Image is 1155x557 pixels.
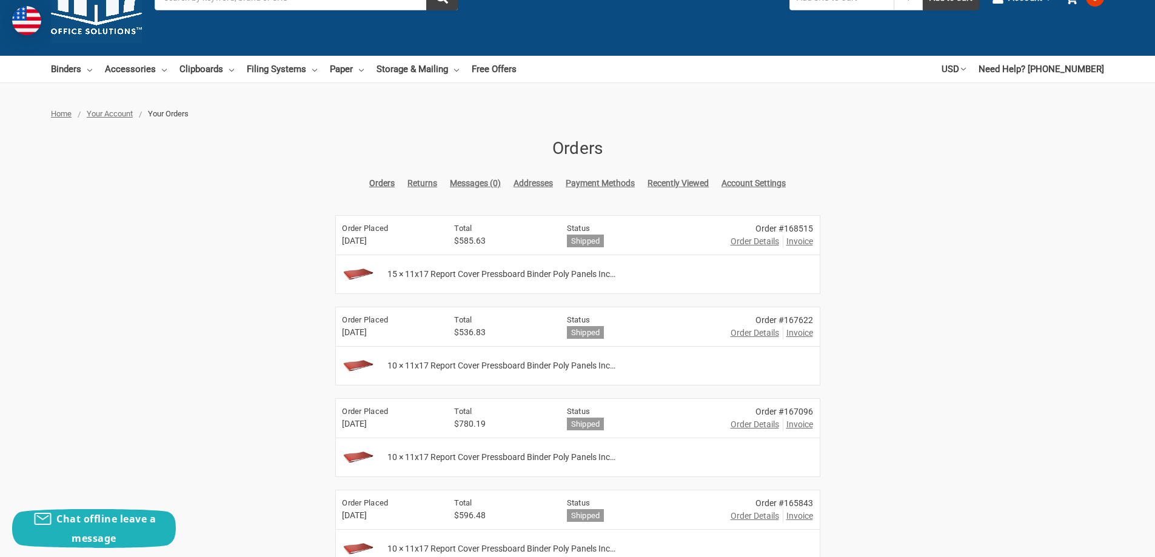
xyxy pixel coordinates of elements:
div: Order #165843 [731,497,813,510]
span: Your Orders [148,109,189,118]
a: Your Account [87,109,133,118]
span: Invoice [786,327,813,339]
a: Orders [369,177,395,190]
span: $596.48 [454,509,547,522]
a: Storage & Mailing [377,56,459,82]
h6: Order Placed [342,405,435,418]
a: Order Details [731,327,779,339]
a: USD [942,56,966,82]
a: Messages (0) [450,177,501,190]
span: Invoice [786,235,813,248]
a: Addresses [514,177,553,190]
img: 11x17 Report Cover Pressboard Binder Poly Panels Includes Fold-over Metal Fasteners Red Package of 6 [338,259,378,290]
a: Binders [51,56,92,82]
span: $585.63 [454,235,547,247]
a: Accessories [105,56,167,82]
h6: Total [454,497,547,509]
a: Paper [330,56,364,82]
a: Returns [407,177,437,190]
h6: Status [567,497,711,509]
span: $536.83 [454,326,547,339]
a: Clipboards [179,56,234,82]
img: 11x17 Report Cover Pressboard Binder Poly Panels Includes Fold-over Metal Fasteners Red Package of 6 [338,442,378,473]
h6: Total [454,222,547,235]
a: Order Details [731,510,779,522]
h6: Shipped [567,326,604,339]
a: Recently Viewed [648,177,709,190]
span: [DATE] [342,235,435,247]
h6: Order Placed [342,497,435,509]
a: Account Settings [721,177,786,190]
h6: Shipped [567,418,604,430]
span: 10 × 11x17 Report Cover Pressboard Binder Poly Panels Inc… [387,542,615,555]
img: 11x17 Report Cover Pressboard Binder Poly Panels Includes Fold-over Metal Fasteners Red Package of 6 [338,351,378,381]
div: Order #167096 [731,405,813,418]
button: Chat offline leave a message [12,509,176,548]
span: 10 × 11x17 Report Cover Pressboard Binder Poly Panels Inc… [387,359,615,372]
span: $780.19 [454,418,547,430]
span: 10 × 11x17 Report Cover Pressboard Binder Poly Panels Inc… [387,451,615,464]
a: Filing Systems [247,56,317,82]
a: Free Offers [472,56,517,82]
h6: Shipped [567,235,604,247]
img: duty and tax information for United States [12,6,41,35]
div: Order #168515 [731,222,813,235]
a: Need Help? [PHONE_NUMBER] [979,56,1104,82]
span: Chat offline leave a message [56,512,156,545]
h6: Status [567,314,711,326]
a: Payment Methods [566,177,635,190]
a: Home [51,109,72,118]
h6: Total [454,405,547,418]
h6: Order Placed [342,314,435,326]
a: Order Details [731,418,779,431]
h6: Total [454,314,547,326]
h6: Status [567,405,711,418]
span: [DATE] [342,326,435,339]
h6: Order Placed [342,222,435,235]
a: Order Details [731,235,779,248]
h6: Status [567,222,711,235]
h1: Orders [335,136,820,161]
h6: Shipped [567,509,604,522]
span: 15 × 11x17 Report Cover Pressboard Binder Poly Panels Inc… [387,268,615,281]
span: Invoice [786,510,813,522]
span: [DATE] [342,418,435,430]
div: Order #167622 [731,314,813,327]
span: Invoice [786,418,813,431]
span: [DATE] [342,509,435,522]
